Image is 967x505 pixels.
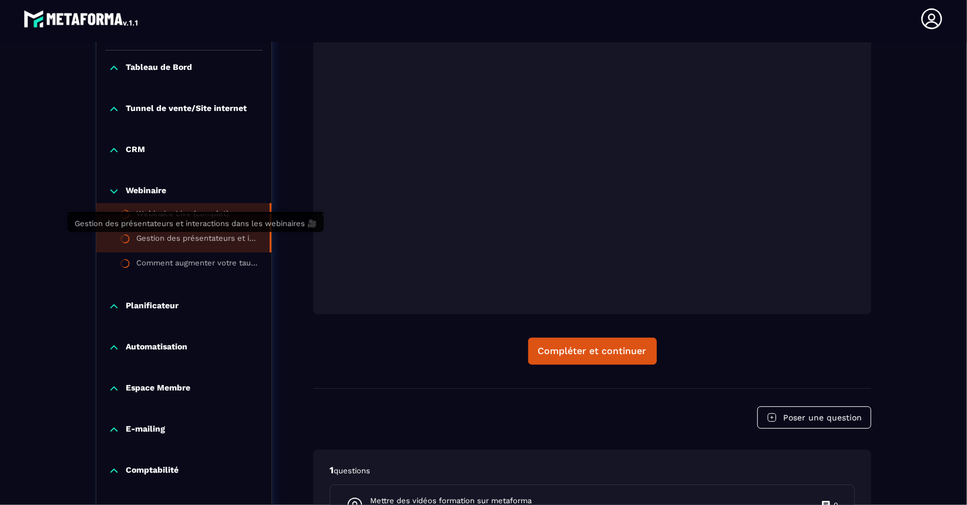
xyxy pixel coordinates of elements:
button: Poser une question [757,406,871,429]
p: Espace Membre [126,383,190,395]
p: 1 [330,464,855,477]
img: logo [23,7,140,31]
div: Webinaire Live (complet) [136,209,229,222]
div: Compléter et continuer [538,345,647,357]
div: Gestion des présentateurs et interactions dans les webinaires 🎥 [136,234,258,247]
span: Gestion des présentateurs et interactions dans les webinaires 🎥 [75,219,317,228]
p: Planificateur [126,301,179,312]
p: Comptabilité [126,465,179,477]
p: Webinaire [126,186,166,197]
p: E-mailing [126,424,165,436]
button: Compléter et continuer [528,338,657,365]
div: Comment augmenter votre taux de présence en webinaire à plus de 40% ? 📈 [136,258,260,271]
span: questions [334,466,370,475]
p: Automatisation [126,342,187,353]
p: Tableau de Bord [126,62,192,74]
p: CRM [126,144,145,156]
p: Tunnel de vente/Site internet [126,103,247,115]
